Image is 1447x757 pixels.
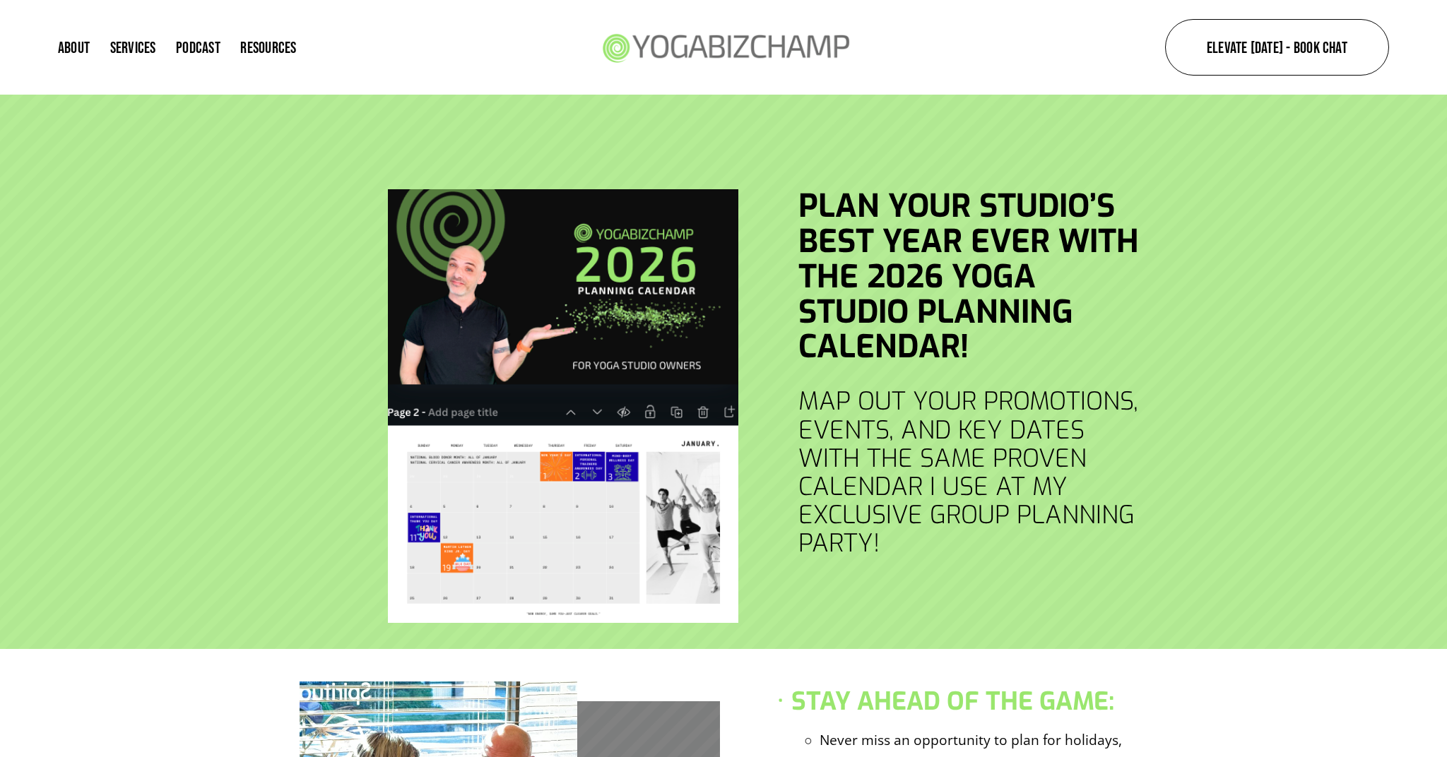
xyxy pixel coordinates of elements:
[240,38,296,57] a: folder dropdown
[791,685,1114,718] strong: Stay Ahead of the Game:
[798,388,1147,558] h3: Map out your promotions, events, and key dates with the same proven calendar I use at my exclusiv...
[58,38,90,57] a: About
[176,38,220,57] a: Podcast
[1165,19,1389,76] a: Elevate [DATE] - Book Chat
[798,185,1147,369] strong: Plan Your Studio’s Best Year Ever with the 2026 Yoga Studio Planning Calendar!
[593,14,856,80] img: Yoga Biz Champ
[240,40,296,55] span: Resources
[110,38,156,57] a: Services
